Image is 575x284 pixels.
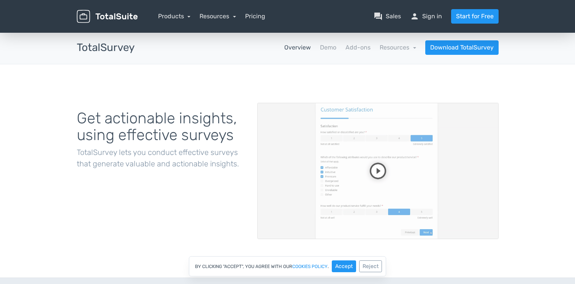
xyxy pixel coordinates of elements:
a: Resources [380,44,416,51]
a: personSign in [410,12,442,21]
a: Resources [200,13,236,20]
a: Add-ons [345,43,371,52]
span: question_answer [374,12,383,21]
span: person [410,12,419,21]
a: Demo [320,43,336,52]
h1: Get actionable insights, using effective surveys [77,110,246,144]
div: By clicking "Accept", you agree with our . [189,256,386,276]
a: Products [158,13,191,20]
button: Reject [359,260,382,272]
a: Download TotalSurvey [425,40,499,55]
button: Accept [332,260,356,272]
h3: TotalSurvey [77,42,135,54]
a: Overview [284,43,311,52]
a: question_answerSales [374,12,401,21]
p: TotalSurvey lets you conduct effective surveys that generate valuable and actionable insights. [77,147,246,169]
a: Start for Free [451,9,499,24]
a: cookies policy [292,264,328,269]
a: Pricing [245,12,265,21]
img: TotalSuite for WordPress [77,10,138,23]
